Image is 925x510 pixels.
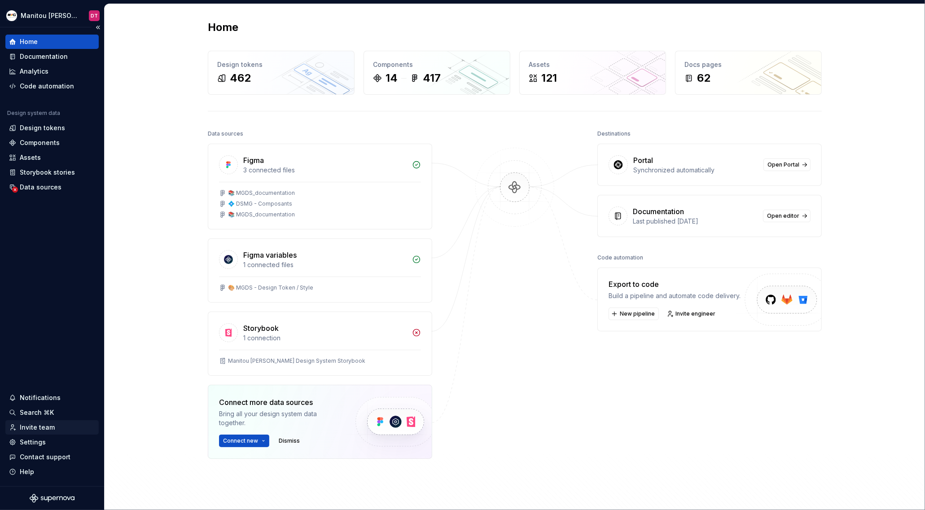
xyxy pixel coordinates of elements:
[684,60,812,69] div: Docs pages
[7,110,60,117] div: Design system data
[633,155,653,166] div: Portal
[697,71,710,85] div: 62
[373,60,501,69] div: Components
[20,183,61,192] div: Data sources
[20,52,68,61] div: Documentation
[675,310,715,317] span: Invite engineer
[228,200,292,207] div: 💠 DSMG - Composants
[20,37,38,46] div: Home
[223,437,258,444] span: Connect new
[243,250,297,260] div: Figma variables
[664,308,719,320] a: Invite engineer
[386,71,398,85] div: 14
[243,260,407,269] div: 1 connected files
[597,251,643,264] div: Code automation
[5,180,99,194] a: Data sources
[279,437,300,444] span: Dismiss
[219,409,340,427] div: Bring all your design system data together.
[5,405,99,420] button: Search ⌘K
[364,51,510,95] a: Components14417
[228,211,295,218] div: 📚 MGDS_documentation
[20,67,48,76] div: Analytics
[230,71,251,85] div: 462
[208,312,432,376] a: Storybook1 connectionManitou [PERSON_NAME] Design System Storybook
[675,51,822,95] a: Docs pages62
[5,64,99,79] a: Analytics
[5,136,99,150] a: Components
[243,166,407,175] div: 3 connected files
[633,217,758,226] div: Last published [DATE]
[20,138,60,147] div: Components
[208,238,432,303] a: Figma variables1 connected files🎨 MGDS - Design Token / Style
[5,35,99,49] a: Home
[219,397,340,408] div: Connect more data sources
[243,334,407,343] div: 1 connection
[529,60,657,69] div: Assets
[20,408,54,417] div: Search ⌘K
[217,60,345,69] div: Design tokens
[92,21,104,34] button: Collapse sidebar
[219,435,269,447] button: Connect new
[20,168,75,177] div: Storybook stories
[2,6,102,25] button: Manitou [PERSON_NAME] Design SystemDT
[5,435,99,449] a: Settings
[228,189,295,197] div: 📚 MGDS_documentation
[5,465,99,479] button: Help
[620,310,655,317] span: New pipeline
[5,121,99,135] a: Design tokens
[91,12,98,19] div: DT
[20,123,65,132] div: Design tokens
[633,166,758,175] div: Synchronized automatically
[208,144,432,229] a: Figma3 connected files📚 MGDS_documentation💠 DSMG - Composants📚 MGDS_documentation
[275,435,304,447] button: Dismiss
[5,79,99,93] a: Code automation
[20,467,34,476] div: Help
[5,391,99,405] button: Notifications
[208,51,355,95] a: Design tokens462
[5,165,99,180] a: Storybook stories
[20,438,46,447] div: Settings
[609,308,659,320] button: New pipeline
[30,494,75,503] svg: Supernova Logo
[20,453,70,462] div: Contact support
[609,279,741,290] div: Export to code
[763,210,811,222] a: Open editor
[541,71,557,85] div: 121
[20,153,41,162] div: Assets
[243,323,279,334] div: Storybook
[5,49,99,64] a: Documentation
[208,20,238,35] h2: Home
[763,158,811,171] a: Open Portal
[228,284,313,291] div: 🎨 MGDS - Design Token / Style
[20,82,74,91] div: Code automation
[5,420,99,435] a: Invite team
[767,212,799,220] span: Open editor
[5,450,99,464] button: Contact support
[6,10,17,21] img: e5cfe62c-2ffb-4aae-a2e8-6f19d60e01f1.png
[519,51,666,95] a: Assets121
[5,150,99,165] a: Assets
[228,357,365,365] div: Manitou [PERSON_NAME] Design System Storybook
[609,291,741,300] div: Build a pipeline and automate code delivery.
[21,11,78,20] div: Manitou [PERSON_NAME] Design System
[597,127,631,140] div: Destinations
[20,423,55,432] div: Invite team
[423,71,441,85] div: 417
[633,206,684,217] div: Documentation
[767,161,799,168] span: Open Portal
[208,127,243,140] div: Data sources
[243,155,264,166] div: Figma
[20,393,61,402] div: Notifications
